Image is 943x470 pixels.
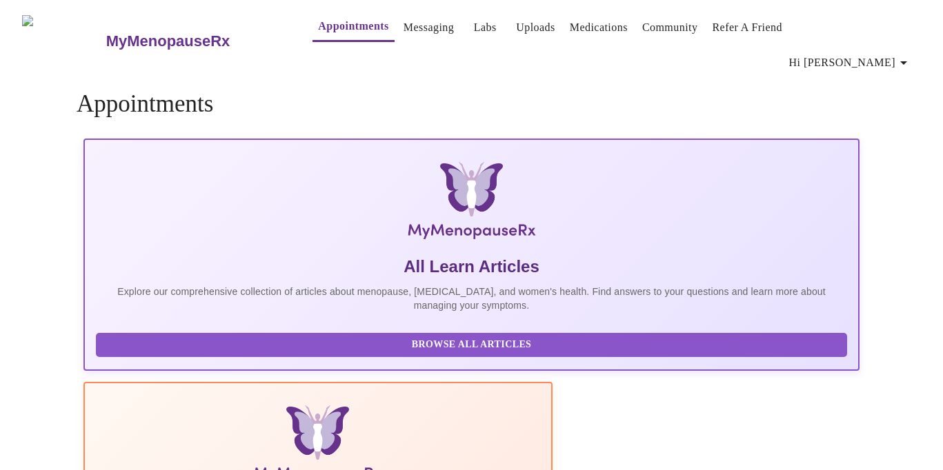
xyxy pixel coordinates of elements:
[212,162,731,245] img: MyMenopauseRx Logo
[106,32,230,50] h3: MyMenopauseRx
[637,14,704,41] button: Community
[516,18,555,37] a: Uploads
[96,285,847,312] p: Explore our comprehensive collection of articles about menopause, [MEDICAL_DATA], and women's hea...
[642,18,698,37] a: Community
[96,256,847,278] h5: All Learn Articles
[570,18,628,37] a: Medications
[463,14,507,41] button: Labs
[712,18,782,37] a: Refer a Friend
[510,14,561,41] button: Uploads
[96,338,851,349] a: Browse All Articles
[104,17,285,65] a: MyMenopauseRx
[77,90,866,118] h4: Appointments
[706,14,788,41] button: Refer a Friend
[312,12,394,42] button: Appointments
[96,333,847,357] button: Browse All Articles
[404,18,454,37] a: Messaging
[784,49,917,76] button: Hi [PERSON_NAME]
[398,14,459,41] button: Messaging
[110,336,833,354] span: Browse All Articles
[318,17,388,36] a: Appointments
[564,14,633,41] button: Medications
[474,18,497,37] a: Labs
[22,15,104,67] img: MyMenopauseRx Logo
[789,53,912,72] span: Hi [PERSON_NAME]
